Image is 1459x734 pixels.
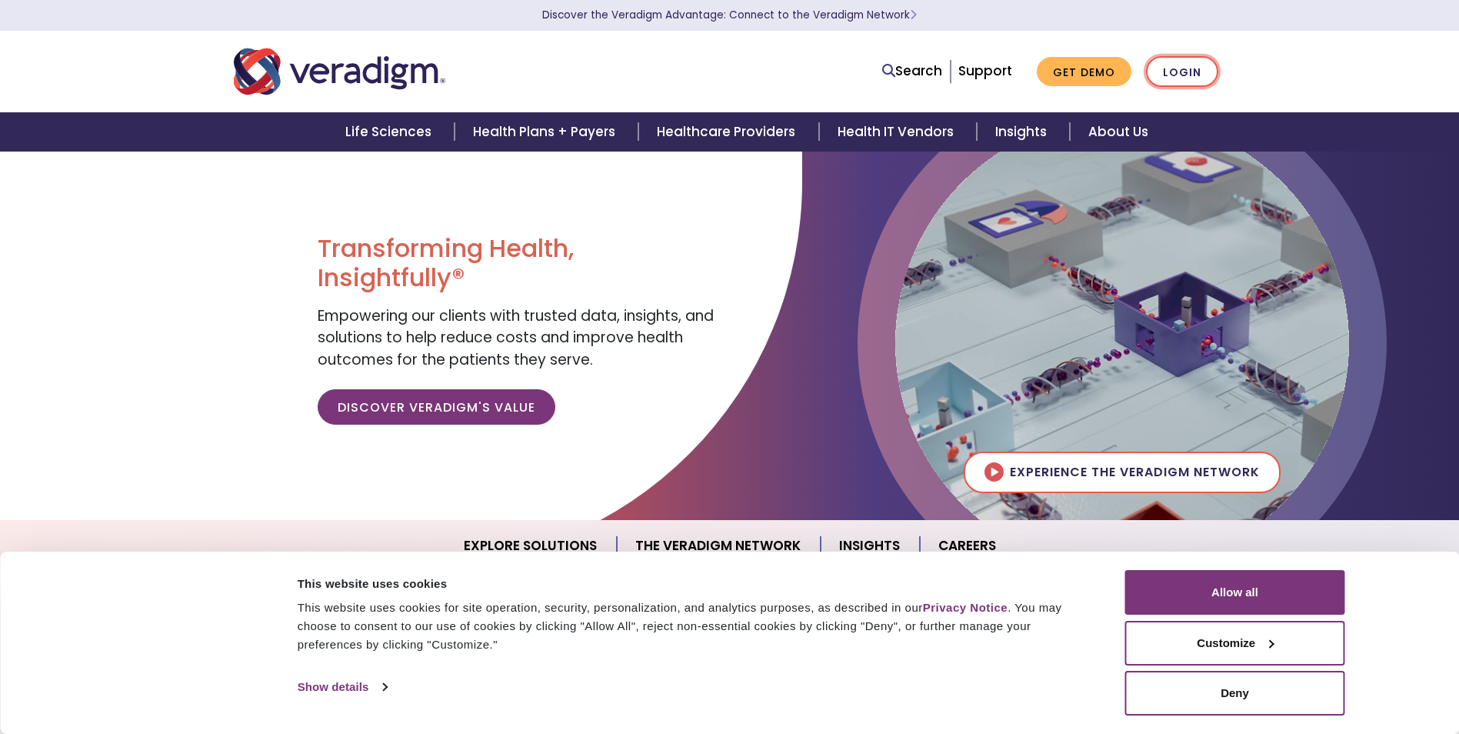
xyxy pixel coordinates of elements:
a: Careers [920,526,1014,566]
a: Show details [298,676,387,699]
button: Allow all [1125,570,1345,615]
a: Discover Veradigm's Value [318,389,555,425]
span: Empowering our clients with trusted data, insights, and solutions to help reduce costs and improv... [318,305,714,370]
a: Login [1146,56,1218,88]
a: Health IT Vendors [819,112,977,152]
button: Deny [1125,671,1345,716]
a: Insights [977,112,1070,152]
a: About Us [1070,112,1167,152]
button: Customize [1125,621,1345,666]
a: Search [882,61,942,82]
div: This website uses cookies for site operation, security, personalization, and analytics purposes, ... [298,599,1091,654]
div: This website uses cookies [298,575,1091,593]
a: Health Plans + Payers [455,112,638,152]
a: Insights [821,526,920,566]
a: Get Demo [1037,57,1131,87]
a: Healthcare Providers [638,112,818,152]
a: Life Sciences [327,112,455,152]
a: Privacy Notice [923,601,1008,614]
span: Learn More [910,8,917,22]
a: The Veradigm Network [617,526,821,566]
a: Discover the Veradigm Advantage: Connect to the Veradigm NetworkLearn More [542,8,917,22]
h1: Transforming Health, Insightfully® [318,234,718,293]
a: Support [958,62,1012,80]
img: Veradigm logo [234,46,445,97]
a: Explore Solutions [445,526,617,566]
